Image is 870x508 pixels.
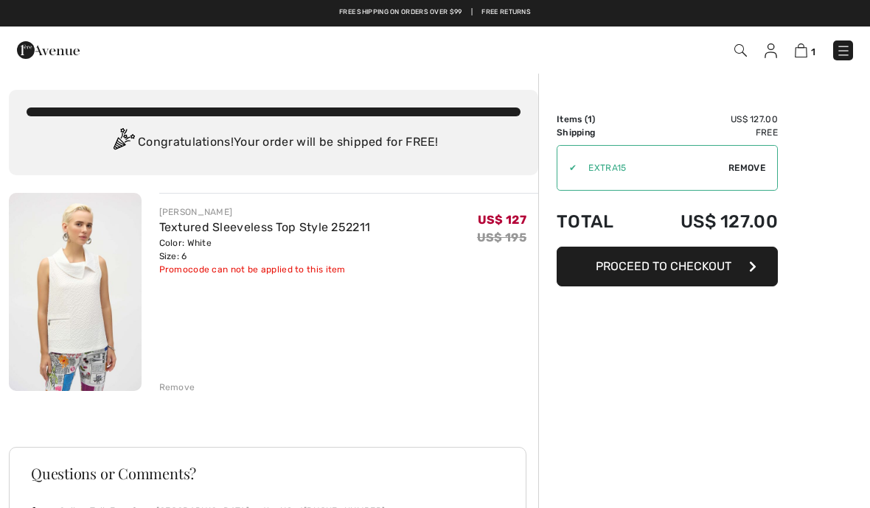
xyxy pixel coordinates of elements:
[159,220,371,234] a: Textured Sleeveless Top Style 252211
[728,161,765,174] span: Remove
[17,42,80,56] a: 1ère Avenue
[478,213,526,227] span: US$ 127
[477,230,526,244] s: US$ 195
[108,128,138,158] img: Congratulation2.svg
[588,114,592,124] span: 1
[159,205,371,219] div: [PERSON_NAME]
[836,43,851,58] img: Menu
[557,161,577,174] div: ✔
[795,41,815,59] a: 1
[638,126,778,139] td: Free
[638,113,778,126] td: US$ 127.00
[159,263,371,276] div: Promocode can not be applied to this item
[557,247,778,286] button: Proceed to Checkout
[159,381,195,394] div: Remove
[811,46,815,57] span: 1
[481,7,531,18] a: Free Returns
[795,43,807,57] img: Shopping Bag
[557,126,638,139] td: Shipping
[596,259,731,273] span: Proceed to Checkout
[159,236,371,263] div: Color: White Size: 6
[577,146,728,190] input: Promo code
[734,44,747,57] img: Search
[17,35,80,65] img: 1ère Avenue
[9,193,142,391] img: Textured Sleeveless Top Style 252211
[638,197,778,247] td: US$ 127.00
[557,197,638,247] td: Total
[471,7,473,18] span: |
[765,43,777,58] img: My Info
[339,7,462,18] a: Free shipping on orders over $99
[31,466,504,481] h3: Questions or Comments?
[27,128,521,158] div: Congratulations! Your order will be shipped for FREE!
[557,113,638,126] td: Items ( )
